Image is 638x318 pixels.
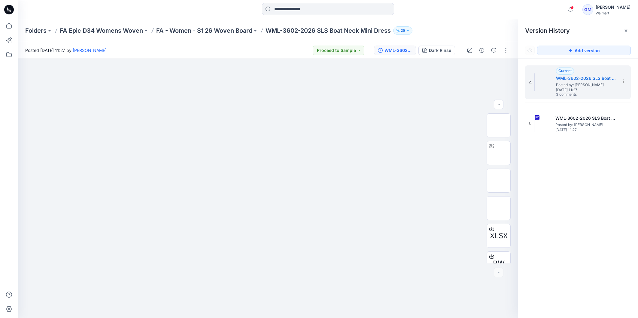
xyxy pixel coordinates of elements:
[556,75,616,82] h5: WML-3602-2026 SLS Boat Neck Mini Dress_Full Colorway
[60,26,143,35] a: FA Epic D34 Womens Woven
[493,258,505,269] span: BW
[156,26,252,35] a: FA - Women - S1 26 Woven Board
[582,4,593,15] div: GM
[393,26,412,35] button: 25
[529,79,532,85] span: 2.
[534,73,535,91] img: WML-3602-2026 SLS Boat Neck Mini Dress_Full Colorway
[556,82,616,88] span: Posted by: Gayan Mahawithanalage
[596,4,630,11] div: [PERSON_NAME]
[384,47,412,54] div: WML-3602-2026 SLS Boat Neck Mini Dress_Full Colorway
[418,46,455,55] button: Dark Rinse
[266,26,391,35] p: WML-3602-2026 SLS Boat Neck Mini Dress
[374,46,416,55] button: WML-3602-2026 SLS Boat Neck Mini Dress_Full Colorway
[529,121,531,126] span: 1.
[25,26,47,35] a: Folders
[25,47,107,53] span: Posted [DATE] 11:27 by
[525,27,570,34] span: Version History
[555,122,615,128] span: Posted by: Gayan Mahawithanalage
[73,48,107,53] a: [PERSON_NAME]
[537,46,631,55] button: Add version
[401,27,405,34] p: 25
[477,46,487,55] button: Details
[624,28,628,33] button: Close
[556,92,598,97] span: 3 comments
[490,230,508,241] span: XLSX
[429,47,451,54] div: Dark Rinse
[596,11,630,15] div: Walmart
[525,46,535,55] button: Show Hidden Versions
[556,88,616,92] span: [DATE] 11:27
[555,115,615,122] h5: WML-3602-2026 SLS Boat Neck Mini Dress
[555,128,615,132] span: [DATE] 11:27
[558,68,572,73] span: Current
